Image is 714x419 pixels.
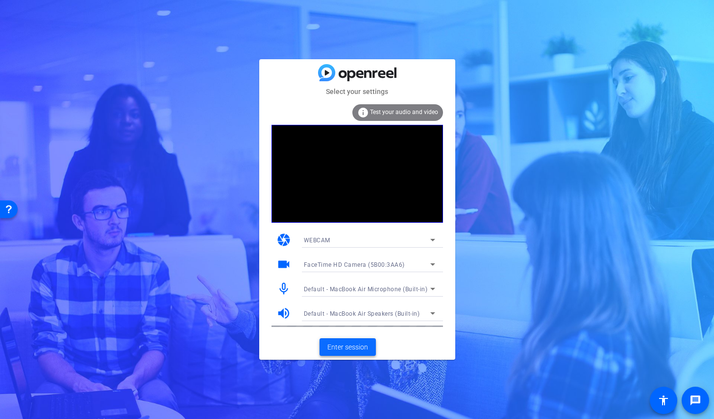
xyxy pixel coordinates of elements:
mat-icon: message [689,395,701,406]
mat-icon: mic_none [276,281,291,296]
span: Enter session [327,342,368,352]
button: Enter session [320,338,376,356]
span: WEBCAM [304,237,330,244]
mat-card-subtitle: Select your settings [259,86,455,97]
mat-icon: info [357,107,369,118]
span: FaceTime HD Camera (5B00:3AA6) [304,261,405,268]
span: Test your audio and video [370,109,438,116]
mat-icon: accessibility [658,395,669,406]
span: Default - MacBook Air Microphone (Built-in) [304,286,428,293]
mat-icon: camera [276,233,291,247]
img: blue-gradient.svg [318,64,396,81]
mat-icon: videocam [276,257,291,272]
mat-icon: volume_up [276,306,291,321]
span: Default - MacBook Air Speakers (Built-in) [304,310,420,317]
